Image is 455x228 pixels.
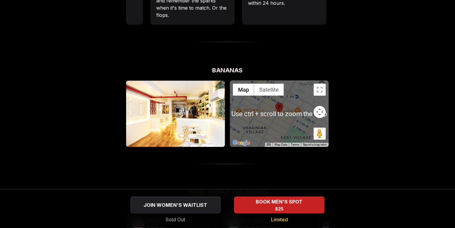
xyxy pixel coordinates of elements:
[126,81,225,147] img: Bananas
[254,84,284,96] button: Show satellite imagery
[303,143,327,146] a: Report a map error
[314,84,326,96] button: Toggle fullscreen view
[255,198,304,205] span: BOOK MEN'S SPOT
[314,106,326,118] button: Map camera controls
[166,216,186,223] span: Sold Out
[231,139,251,147] a: Open this area in Google Maps (opens a new window)
[231,139,251,147] img: Google
[143,201,209,209] span: JOIN WOMEN'S WAITLIST
[233,84,254,96] button: Show street map
[130,197,221,214] button: JOIN WOMEN'S WAITLIST - Sold Out
[314,128,326,140] button: Drag Pegman onto the map to open Street View
[271,216,288,223] span: Limited
[234,197,325,214] button: BOOK MEN'S SPOT - Limited
[291,143,299,146] a: Terms (opens in new tab)
[126,188,329,197] h2: What People Are Saying
[275,143,287,147] button: Map Data
[267,143,271,146] button: Keyboard shortcuts
[126,66,329,74] h2: Bananas
[275,206,284,212] span: $25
